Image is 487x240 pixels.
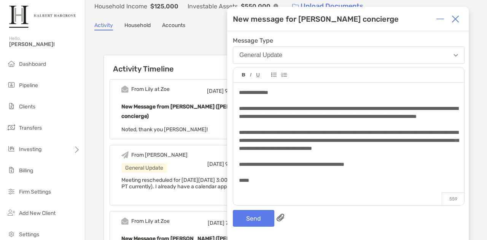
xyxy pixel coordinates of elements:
img: Info Icon [274,4,278,8]
p: $125,000 [150,2,178,11]
img: dashboard icon [7,59,16,68]
span: 9:50 AM MS [225,88,253,94]
img: firm-settings icon [7,187,16,196]
img: transfers icon [7,123,16,132]
p: $550,000 [241,2,271,11]
span: Firm Settings [19,189,51,195]
span: Investing [19,146,41,153]
img: investing icon [7,144,16,153]
span: Pipeline [19,82,38,89]
img: Editor control icon [271,73,277,77]
img: Editor control icon [281,73,287,77]
p: Household Income [94,2,147,11]
img: paperclip attachments [277,214,284,221]
img: Close [452,15,459,23]
div: From Lily at Zoe [131,218,170,224]
span: 9:39 AM MS [225,161,253,167]
b: New Message from [PERSON_NAME] ([PERSON_NAME] concierge) [121,103,262,119]
img: Expand or collapse [436,15,444,23]
span: Billing [19,167,33,174]
span: Noted, thank you [PERSON_NAME]! [121,126,208,133]
img: Event icon [121,86,129,93]
div: New message for [PERSON_NAME] concierge [233,14,399,24]
img: Event icon [121,151,129,159]
span: Settings [19,231,39,238]
img: Editor control icon [242,73,245,77]
span: Message Type [233,37,465,44]
img: Zoe Logo [9,3,76,30]
span: Transfers [19,125,42,131]
p: 559 [442,192,464,205]
img: settings icon [7,229,16,238]
h6: Activity Timeline [104,55,301,73]
div: General Update [239,52,282,59]
span: 7:59 AM MS [226,220,253,226]
span: Meeting rescheduled for [DATE][DATE] 3:00pm AZ time (Same as PT currently). I already have a cale... [121,177,280,190]
span: [DATE] [207,161,224,167]
span: [DATE] [207,88,224,94]
a: Household [124,22,151,30]
span: Add New Client [19,210,56,216]
div: General Update [121,163,167,173]
img: pipeline icon [7,80,16,89]
img: add_new_client icon [7,208,16,217]
button: General Update [233,46,465,64]
a: Activity [94,22,113,30]
img: Open dropdown arrow [454,54,458,57]
img: Event icon [121,218,129,225]
img: button icon [292,4,299,9]
img: Editor control icon [256,73,260,77]
img: clients icon [7,102,16,111]
a: Accounts [162,22,185,30]
button: Send [233,210,274,227]
div: From Lily at Zoe [131,86,170,92]
span: [DATE] [208,220,224,226]
img: Editor control icon [250,73,251,77]
img: billing icon [7,165,16,175]
span: Clients [19,103,35,110]
span: Dashboard [19,61,46,67]
span: [PERSON_NAME]! [9,41,80,48]
p: Investable Assets [188,2,238,11]
div: From [PERSON_NAME] [131,152,188,158]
